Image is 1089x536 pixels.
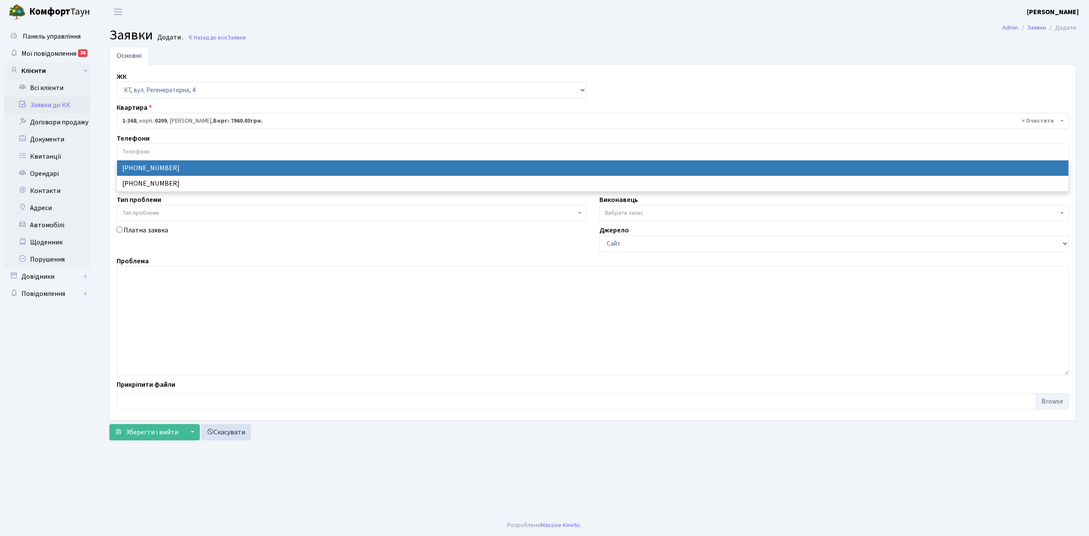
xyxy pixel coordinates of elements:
[109,25,153,45] span: Заявки
[117,195,161,205] label: Тип проблеми
[117,72,126,82] label: ЖК
[599,195,638,205] label: Виконавець
[9,3,26,21] img: logo.png
[4,45,90,62] a: Мої повідомлення36
[4,199,90,217] a: Адреси
[4,268,90,285] a: Довідники
[213,117,262,125] b: Борг: 7960.03грн.
[4,96,90,114] a: Заявки до КК
[4,285,90,302] a: Повідомлення
[109,47,149,65] a: Основні
[4,234,90,251] a: Щоденник
[109,424,184,440] button: Зберегти і вийти
[117,144,1068,160] input: Телефони
[599,225,629,235] label: Джерело
[605,209,644,217] span: Вибрати запис
[541,521,581,530] a: Massive Kinetic
[4,182,90,199] a: Контакти
[990,19,1089,37] nav: breadcrumb
[4,62,90,79] a: Клієнти
[21,49,76,58] span: Мої повідомлення
[507,521,582,530] div: Розроблено .
[29,5,70,18] b: Комфорт
[1046,23,1076,33] li: Додати
[156,33,184,42] small: Додати .
[126,428,178,437] span: Зберегти і вийти
[4,217,90,234] a: Автомобілі
[107,5,129,19] button: Переключити навігацію
[122,117,136,125] b: 1-368
[4,131,90,148] a: Документи
[4,165,90,182] a: Орендарі
[23,32,81,41] span: Панель управління
[1027,23,1046,32] a: Заявки
[78,49,87,57] div: 36
[29,5,90,19] span: Таун
[117,176,1068,191] li: [PHONE_NUMBER]
[122,209,159,217] span: Тип проблеми
[117,256,149,266] label: Проблема
[117,379,175,390] label: Прикріпити файли
[117,113,1069,129] span: <b>1-368</b>, корп.: <b>0209</b>, Ємець Олександр Сергійович, <b>Борг: 7960.03грн.</b>
[4,148,90,165] a: Квитанції
[4,28,90,45] a: Панель управління
[117,160,1068,176] li: [PHONE_NUMBER]
[227,33,246,42] span: Заявки
[1027,7,1079,17] a: [PERSON_NAME]
[123,225,168,235] label: Платна заявка
[117,102,152,113] label: Квартира
[188,33,246,42] a: Назад до всіхЗаявки
[1002,23,1018,32] a: Admin
[201,424,251,440] a: Скасувати
[4,114,90,131] a: Договори продажу
[117,133,150,144] label: Телефони
[4,251,90,268] a: Порушення
[1022,117,1054,125] span: Видалити всі елементи
[122,117,1058,125] span: <b>1-368</b>, корп.: <b>0209</b>, Ємець Олександр Сергійович, <b>Борг: 7960.03грн.</b>
[4,79,90,96] a: Всі клієнти
[155,117,167,125] b: 0209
